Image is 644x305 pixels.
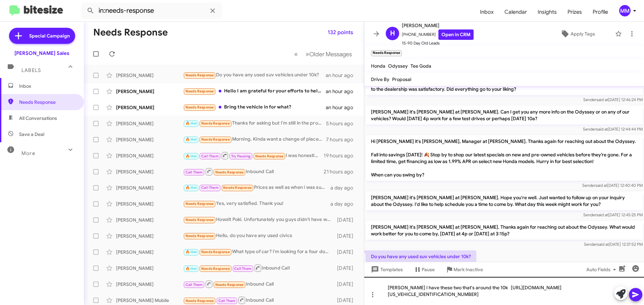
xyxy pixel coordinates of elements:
div: a day ago [330,201,359,207]
p: [PERSON_NAME] it's [PERSON_NAME] at [PERSON_NAME]. Thanks again for reaching out about the Odysse... [366,221,643,240]
span: 🔥 Hot [185,137,197,142]
div: Inbound Call [183,296,334,304]
div: [PERSON_NAME] I have these two that's around the 10k [URL][DOMAIN_NAME][US_VEHICLE_IDENTIFICATION... [364,277,644,305]
nav: Page navigation example [290,47,356,61]
span: Needs Response [185,89,214,93]
a: Insights [532,2,562,22]
div: [PERSON_NAME] [116,281,183,288]
div: I was honestly hoping the truck was gonna be fully stock but I didnt read the description careful... [183,151,324,160]
a: Open in CRM [438,29,474,40]
div: 5 hours ago [326,120,359,127]
a: Profile [587,2,613,22]
div: [PERSON_NAME] [116,249,183,255]
div: [PERSON_NAME] Mobile [116,297,183,304]
span: said at [597,242,609,247]
button: Pause [408,263,440,276]
div: 19 hours ago [324,152,359,159]
div: Prices as well as when i was supposed to have a meeting last week, it didnt seem planned out [183,184,330,192]
div: an hour ago [326,104,359,111]
a: Special Campaign [9,28,75,44]
span: Needs Response [215,283,244,287]
button: Next [302,47,356,61]
div: Hello, do you have any used civics [183,232,334,240]
span: Sender [DATE] 12:44:44 PM [583,127,643,132]
small: Needs Response [371,50,402,56]
div: Inbound Call [183,167,324,176]
span: Needs Response [201,266,230,271]
span: Mark Inactive [453,263,483,276]
span: Needs Response [255,154,284,158]
span: Call Them [185,170,203,174]
span: Sender [DATE] 12:40:40 PM [582,183,643,188]
div: an hour ago [326,88,359,95]
span: Needs Response [19,99,76,105]
span: Odyssey [388,63,408,69]
span: Sender [DATE] 12:37:52 PM [584,242,643,247]
span: Drive By [371,76,389,82]
span: Needs Response [185,299,214,303]
p: Do you have any used suv vehicles under 10k? [366,250,476,262]
span: Older Messages [309,51,352,58]
span: Auto Fields [586,263,619,276]
div: [DATE] [334,249,359,255]
button: 132 points [322,26,359,39]
span: Honda [371,63,385,69]
span: Needs Response [185,218,214,222]
div: [PERSON_NAME] Sales [14,50,69,57]
span: Call Them [185,283,203,287]
span: 🔥 Hot [185,121,197,126]
span: said at [596,212,608,217]
div: [PERSON_NAME] [116,88,183,95]
button: Mark Inactive [440,263,488,276]
div: What type of car? I'm looking for a four door sedan [183,248,334,256]
span: Needs Response [185,234,214,238]
div: Morning. Kinda want a change of place or service my car. Been to [PERSON_NAME] and pacific Honda.... [183,136,326,143]
div: Inbound Call [183,264,334,272]
div: Inbound Call [183,280,334,288]
span: Needs Response [223,185,252,190]
span: 🔥 Hot [185,154,197,158]
span: Needs Response [215,170,244,174]
span: Needs Response [185,73,214,77]
span: Needs Response [185,105,214,109]
div: Thanks for asking but I'm still in the process of test driving other cars since I have no idea wh... [183,120,326,127]
a: Prizes [562,2,587,22]
span: Call Them [201,185,219,190]
div: a day ago [330,184,359,191]
span: Proposal [392,76,411,82]
div: [PERSON_NAME] [116,120,183,127]
button: Templates [364,263,408,276]
div: [PERSON_NAME] [116,72,183,79]
span: Templates [370,263,403,276]
button: Apply Tags [543,28,612,40]
button: Previous [290,47,302,61]
span: H [390,28,395,39]
span: Needs Response [201,250,230,254]
button: Auto Fields [581,263,624,276]
span: More [21,150,35,156]
div: Hello I am grateful for your efforts to help me with my decision to acquire a new vehicle However... [183,87,326,95]
div: [DATE] [334,297,359,304]
span: Labels [21,67,41,73]
h1: Needs Response [93,27,168,38]
span: said at [596,97,608,102]
div: Yes, very satisfied. Thank you! [183,200,330,208]
a: Calendar [499,2,532,22]
span: said at [595,183,607,188]
div: [PERSON_NAME] [116,104,183,111]
p: [PERSON_NAME] it's [PERSON_NAME] at [PERSON_NAME]. Hope you're well. Just wanted to follow up on ... [366,192,643,210]
span: said at [596,127,608,132]
div: [DATE] [334,233,359,239]
span: Inbox [475,2,499,22]
span: Sender [DATE] 12:45:25 PM [583,212,643,217]
span: Call Them [218,299,236,303]
div: [PERSON_NAME] [116,217,183,223]
div: Howzit Poki. Unfortunately you guys didn't have what we were looking for coming in anytime soon. ... [183,216,334,224]
span: [PERSON_NAME] [402,21,474,29]
span: Call Them [234,266,252,271]
span: 🔥 Hot [185,250,197,254]
span: Inbox [19,83,76,89]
